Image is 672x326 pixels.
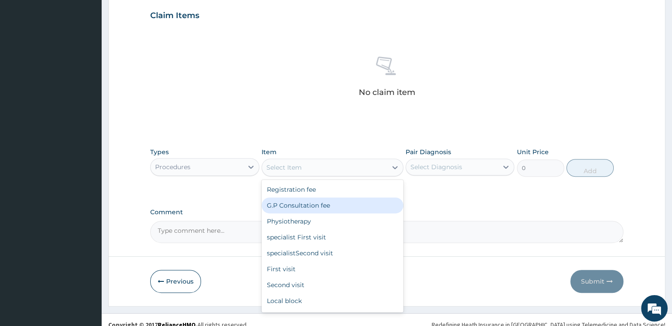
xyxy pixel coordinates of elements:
div: Registration fee [262,182,403,197]
div: Procedures [155,163,190,171]
label: Comment [150,208,623,216]
div: Select Diagnosis [410,163,462,171]
div: Minimize live chat window [145,4,166,26]
div: G.P Consultation fee [262,197,403,213]
div: First visit [262,261,403,277]
img: d_794563401_company_1708531726252_794563401 [16,44,36,66]
div: Physiotherapy [262,213,403,229]
div: Select Item [266,163,302,172]
button: Previous [150,270,201,293]
h3: Claim Items [150,11,199,21]
div: AnesthesiaMinor (Systemic) [262,309,403,325]
div: Chat with us now [46,49,148,61]
div: Local block [262,293,403,309]
button: Add [566,159,614,177]
p: No claim item [358,88,415,97]
label: Types [150,148,169,156]
label: Pair Diagnosis [406,148,451,156]
div: specialistSecond visit [262,245,403,261]
div: Second visit [262,277,403,293]
label: Unit Price [517,148,549,156]
textarea: Type your message and hit 'Enter' [4,225,168,256]
span: We're online! [51,103,122,193]
div: specialist First visit [262,229,403,245]
label: Item [262,148,277,156]
button: Submit [570,270,623,293]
